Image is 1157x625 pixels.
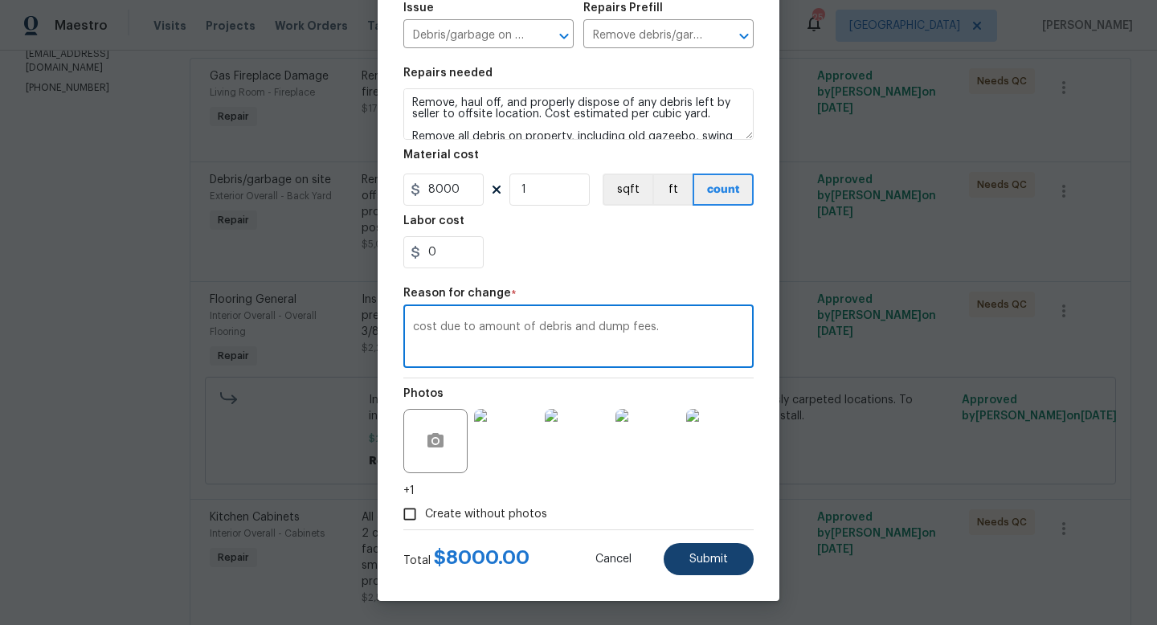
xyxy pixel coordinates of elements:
span: $ 8000.00 [434,548,529,567]
h5: Material cost [403,149,479,161]
span: Create without photos [425,506,547,523]
span: Submit [689,554,728,566]
button: Cancel [570,543,657,575]
h5: Issue [403,2,434,14]
button: Open [733,25,755,47]
button: Open [553,25,575,47]
h5: Labor cost [403,215,464,227]
h5: Repairs Prefill [583,2,663,14]
span: Cancel [595,554,632,566]
textarea: Remove, haul off, and properly dispose of any debris left by seller to offsite location. Cost est... [403,88,754,140]
button: ft [652,174,693,206]
div: Total [403,549,529,569]
h5: Photos [403,388,444,399]
button: count [693,174,754,206]
span: +1 [403,483,415,499]
button: sqft [603,174,652,206]
textarea: cost due to amount of debris and dump fees. [413,321,744,355]
h5: Reason for change [403,288,511,299]
h5: Repairs needed [403,67,493,79]
button: Submit [664,543,754,575]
